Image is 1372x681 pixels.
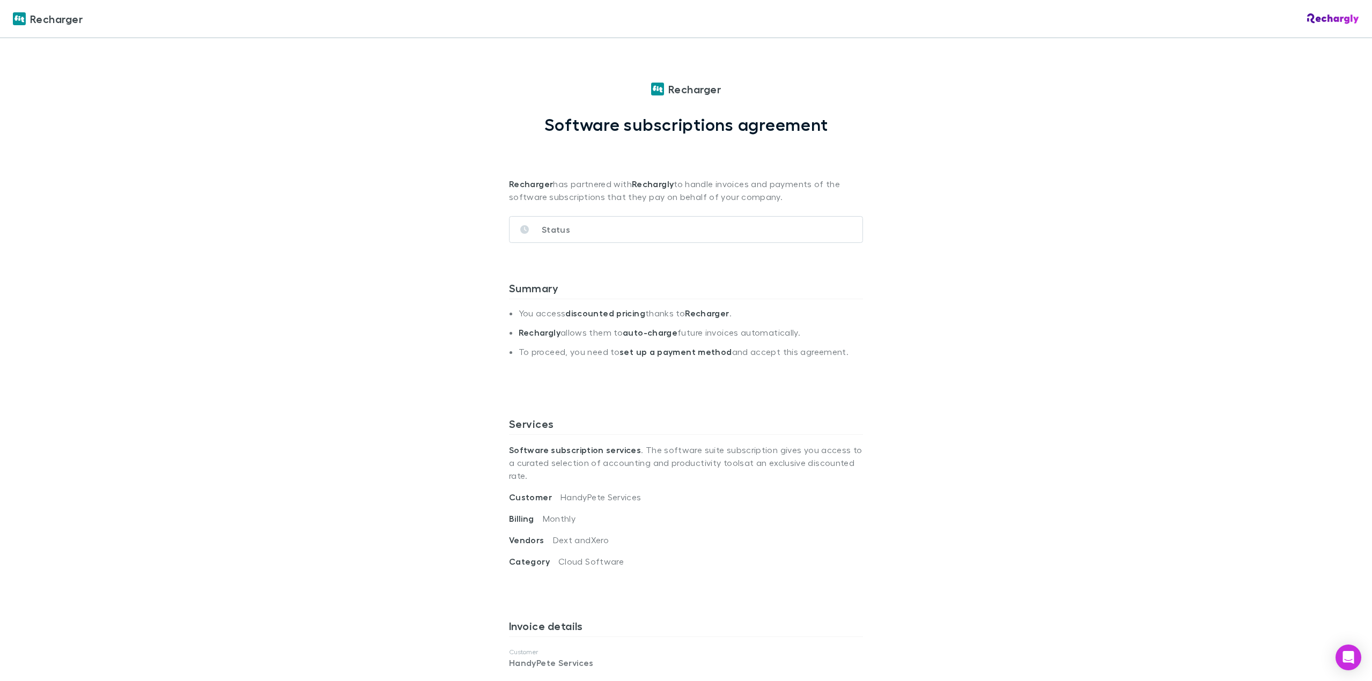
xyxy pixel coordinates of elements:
h3: Summary [509,282,863,299]
span: Billing [509,513,543,524]
img: Rechargly Logo [1307,13,1359,24]
li: allows them to future invoices automatically. [519,327,863,346]
img: Recharger's Logo [13,12,26,25]
h3: Invoice details [509,619,863,636]
strong: Rechargly [519,327,560,338]
li: To proceed, you need to and accept this agreement. [519,346,863,366]
span: Recharger [668,81,721,97]
span: Cloud Software [558,556,624,566]
img: Recharger's Logo [651,83,664,95]
span: Customer [509,492,560,502]
span: Recharger [30,11,83,27]
strong: Rechargly [632,179,674,189]
p: Status [542,223,570,236]
strong: discounted pricing [565,308,645,319]
span: Vendors [509,535,553,545]
span: HandyPete Services [560,492,641,502]
strong: set up a payment method [619,346,732,357]
p: HandyPete Services [509,656,863,669]
strong: Recharger [509,179,553,189]
div: Open Intercom Messenger [1336,645,1361,670]
strong: Software subscription services [509,445,641,455]
li: You access thanks to . [519,308,863,327]
span: Monthly [543,513,576,523]
p: . The software suite subscription gives you access to a curated selection of accounting and produ... [509,435,863,491]
strong: auto-charge [623,327,677,338]
span: Category [509,556,558,567]
p: has partnered with to handle invoices and payments of the software subscriptions that they pay on... [509,135,863,203]
strong: Recharger [685,308,729,319]
p: Customer [509,648,863,656]
h1: Software subscriptions agreement [544,114,828,135]
span: Dext and Xero [553,535,609,545]
h3: Services [509,417,863,434]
